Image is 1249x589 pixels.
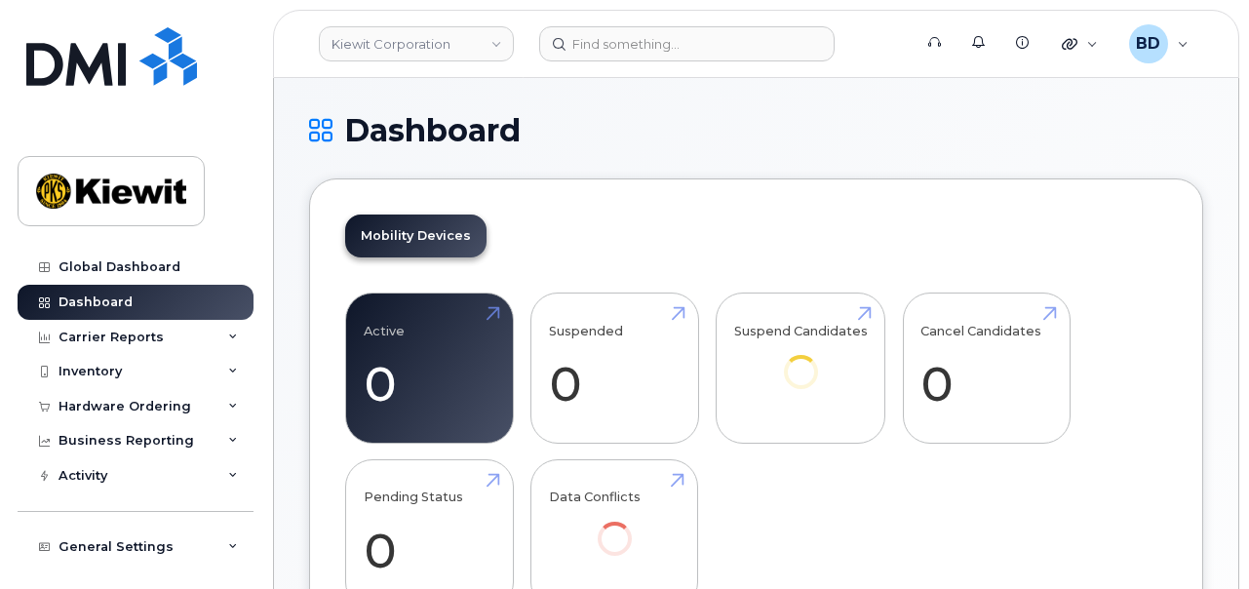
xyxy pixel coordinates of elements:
h1: Dashboard [309,113,1203,147]
a: Data Conflicts [549,470,681,582]
a: Active 0 [364,304,495,433]
a: Cancel Candidates 0 [920,304,1052,433]
a: Suspended 0 [549,304,681,433]
a: Mobility Devices [345,215,487,257]
a: Suspend Candidates [734,304,868,416]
